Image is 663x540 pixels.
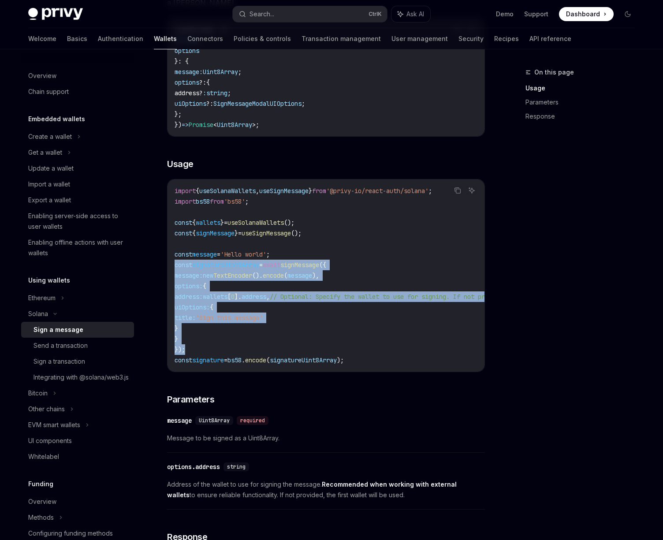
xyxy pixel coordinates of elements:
span: Uint8Array [199,417,230,424]
a: Sign a message [21,322,134,338]
a: API reference [529,28,571,49]
span: from [312,187,326,195]
div: Search... [250,9,274,19]
div: UI components [28,436,72,446]
span: } [175,335,178,343]
a: Connectors [187,28,223,49]
a: Chain support [21,84,134,100]
span: , [266,293,270,301]
h5: Using wallets [28,275,70,286]
div: EVM smart wallets [28,420,80,430]
span: from [210,197,224,205]
span: // Optional: Specify the wallet to use for signing. If not provided, the first wallet will be used. [270,293,619,301]
span: uiOptions: [175,303,210,311]
div: Sign a message [34,324,83,335]
span: Uint8Array [217,121,252,129]
div: Configuring funding methods [28,528,113,539]
span: '@privy-io/react-auth/solana' [326,187,428,195]
a: Response [525,109,642,123]
a: Welcome [28,28,56,49]
span: On this page [534,67,574,78]
span: }); [175,346,185,354]
span: { [196,187,199,195]
span: ), [312,272,319,279]
a: Support [524,10,548,19]
span: useSignMessage [242,229,291,237]
span: ( [284,272,287,279]
a: Enabling server-side access to user wallets [21,208,134,235]
a: Overview [21,68,134,84]
span: ]. [235,293,242,301]
div: Chain support [28,86,69,97]
span: signMessage [196,229,235,237]
a: Security [458,28,484,49]
a: Whitelabel [21,449,134,465]
span: SignMessageModalUIOptions [213,100,302,108]
div: Enabling offline actions with user wallets [28,237,129,258]
span: import [175,197,196,205]
div: Get a wallet [28,147,62,158]
span: < [213,121,217,129]
span: } [235,229,238,237]
span: uiOptions [175,100,206,108]
div: Overview [28,496,56,507]
a: User management [391,28,448,49]
div: Send a transaction [34,340,88,351]
h5: Embedded wallets [28,114,85,124]
span: message [192,250,217,258]
span: TextEncoder [213,272,252,279]
span: } [175,324,178,332]
span: useSolanaWallets [199,187,256,195]
span: ; [266,250,270,258]
span: = [224,356,227,364]
a: Enabling offline actions with user wallets [21,235,134,261]
span: (); [291,229,302,237]
a: Integrating with @solana/web3.js [21,369,134,385]
span: string [206,89,227,97]
a: Export a wallet [21,192,134,208]
a: UI components [21,433,134,449]
span: ( [266,356,270,364]
span: message: [175,68,203,76]
span: import [175,187,196,195]
span: Parameters [167,393,214,406]
div: Integrating with @solana/web3.js [34,372,129,383]
span: const [175,250,192,258]
span: string [227,463,246,470]
span: (); [284,219,294,227]
span: signMessage [280,261,319,269]
a: Recipes [494,28,519,49]
span: Usage [167,158,194,170]
span: { [203,282,206,290]
button: Ask AI [391,6,430,22]
span: > [252,121,256,129]
a: Basics [67,28,87,49]
span: 'Sign this message' [196,314,263,322]
span: { [206,78,210,86]
div: Enabling server-side access to user wallets [28,211,129,232]
span: encode [245,356,266,364]
span: signature [192,356,224,364]
span: Message to be signed as a Uint8Array. [167,433,485,443]
span: }) [175,121,182,129]
span: ?: [206,100,213,108]
span: new [203,272,213,279]
a: Parameters [525,95,642,109]
span: }; [175,110,182,118]
span: const [175,261,192,269]
span: ({ [319,261,326,269]
span: ; [245,197,249,205]
span: ; [227,89,231,97]
span: ); [337,356,344,364]
span: 'bs58' [224,197,245,205]
span: ; [256,121,259,129]
a: Demo [496,10,514,19]
span: { [192,219,196,227]
span: Dashboard [566,10,600,19]
a: Overview [21,494,134,510]
span: ; [238,68,242,76]
span: [ [227,293,231,301]
span: address? [175,89,203,97]
span: const [175,229,192,237]
span: , [256,187,259,195]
